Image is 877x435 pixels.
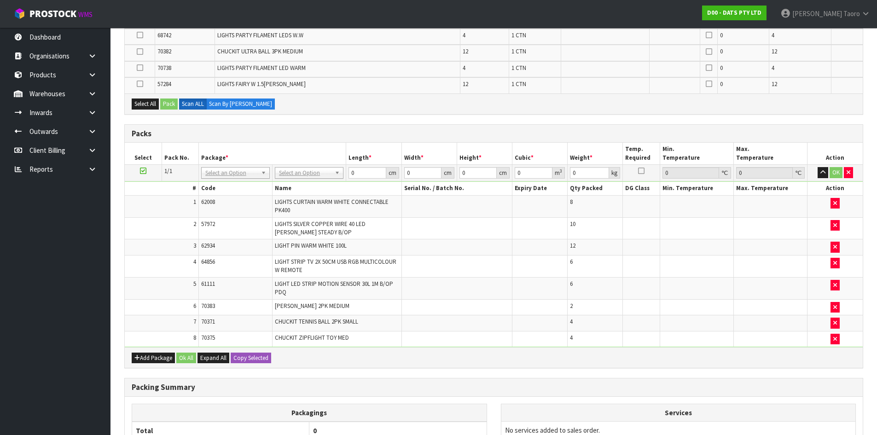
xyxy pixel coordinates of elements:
th: Pack No. [162,143,198,164]
span: 6 [570,258,573,266]
button: Add Package [132,353,175,364]
div: ℃ [793,167,805,179]
span: 70382 [157,47,171,55]
div: ℃ [719,167,731,179]
span: 12 [463,80,468,88]
th: Width [401,143,457,164]
button: OK [830,167,842,178]
th: Code [198,182,272,195]
span: 4 [463,64,465,72]
span: 70371 [201,318,215,325]
label: Scan By [PERSON_NAME] [206,99,275,110]
span: 12 [772,47,777,55]
span: 5 [193,280,196,288]
th: Length [346,143,401,164]
span: CHUCKIT TENNIS BALL 2PK SMALL [275,318,358,325]
span: LIGHTS FAIRY W 1.5[PERSON_NAME] [217,80,306,88]
th: Temp. Required [623,143,660,164]
span: 4 [463,31,465,39]
span: 6 [570,280,573,288]
span: LIGHTS SILVER COPPER WIRE 40 LED [PERSON_NAME] STEADY B/OP [275,220,366,236]
span: 2 [193,220,196,228]
button: Select All [132,99,159,110]
span: CHUCKIT ULTRA BALL 3PK MEDIUM [217,47,303,55]
th: DG Class [623,182,660,195]
span: 62934 [201,242,215,249]
small: WMS [78,10,93,19]
th: Cubic [512,143,568,164]
th: Select [125,143,162,164]
span: 4 [772,64,774,72]
button: Pack [160,99,178,110]
span: 64856 [201,258,215,266]
th: Package [198,143,346,164]
span: Taoro [843,9,860,18]
div: kg [609,167,620,179]
span: 4 [772,31,774,39]
th: Max. Temperature [733,182,807,195]
button: Ok All [176,353,196,364]
span: LIGHT STRIP TV 2X 50CM USB RGB MULTICOLOUR W REMOTE [275,258,396,274]
span: 1 CTN [511,64,526,72]
button: Copy Selected [231,353,271,364]
span: 12 [772,80,777,88]
span: 12 [570,242,575,249]
span: 70375 [201,334,215,342]
th: Qty Packed [568,182,623,195]
img: cube-alt.png [14,8,25,19]
span: ProStock [29,8,76,20]
th: Expiry Date [512,182,568,195]
span: 12 [463,47,468,55]
span: 1 CTN [511,80,526,88]
span: 7 [193,318,196,325]
span: [PERSON_NAME] [792,9,842,18]
a: D00 - DATS PTY LTD [702,6,767,20]
span: 0 [720,80,723,88]
span: 8 [570,198,573,206]
th: Max. Temperature [733,143,807,164]
span: 0 [313,426,317,435]
span: 70383 [201,302,215,310]
th: Min. Temperature [660,143,733,164]
th: Min. Temperature [660,182,733,195]
sup: 3 [560,168,562,174]
th: # [125,182,198,195]
th: Height [457,143,512,164]
span: 1 CTN [511,47,526,55]
span: 57972 [201,220,215,228]
span: 1 CTN [511,31,526,39]
span: LIGHTS PARTY FILAMENT LEDS W.W [217,31,303,39]
span: 3 [193,242,196,249]
span: LIGHT LED STRIP MOTION SENSOR 30L 1M B/OP PDQ [275,280,393,296]
strong: D00 - DATS PTY LTD [707,9,761,17]
span: 70738 [157,64,171,72]
span: 0 [720,47,723,55]
span: 2 [570,302,573,310]
h3: Packing Summary [132,383,856,392]
span: 57284 [157,80,171,88]
th: Action [807,182,863,195]
span: Expand All [200,354,227,362]
span: 1 [193,198,196,206]
h3: Packs [132,129,856,138]
span: 0 [720,31,723,39]
span: CHUCKIT ZIPFLIGHT TOY MED [275,334,349,342]
th: Serial No. / Batch No. [401,182,512,195]
span: 8 [193,334,196,342]
span: LIGHTS PARTY FILAMENT LED WARM [217,64,306,72]
span: 6 [193,302,196,310]
span: 62008 [201,198,215,206]
span: 0 [720,64,723,72]
div: cm [441,167,454,179]
span: 68742 [157,31,171,39]
th: Packagings [132,404,487,422]
div: cm [497,167,510,179]
span: LIGHTS CURTAIN WARM WHITE CONNECTABLE PK400 [275,198,389,214]
th: Services [501,404,856,422]
span: 10 [570,220,575,228]
div: cm [386,167,399,179]
span: 1/1 [164,167,172,175]
span: LIGHT PIN WARM WHITE 100L [275,242,347,249]
button: Expand All [197,353,229,364]
span: Select an Option [205,168,257,179]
